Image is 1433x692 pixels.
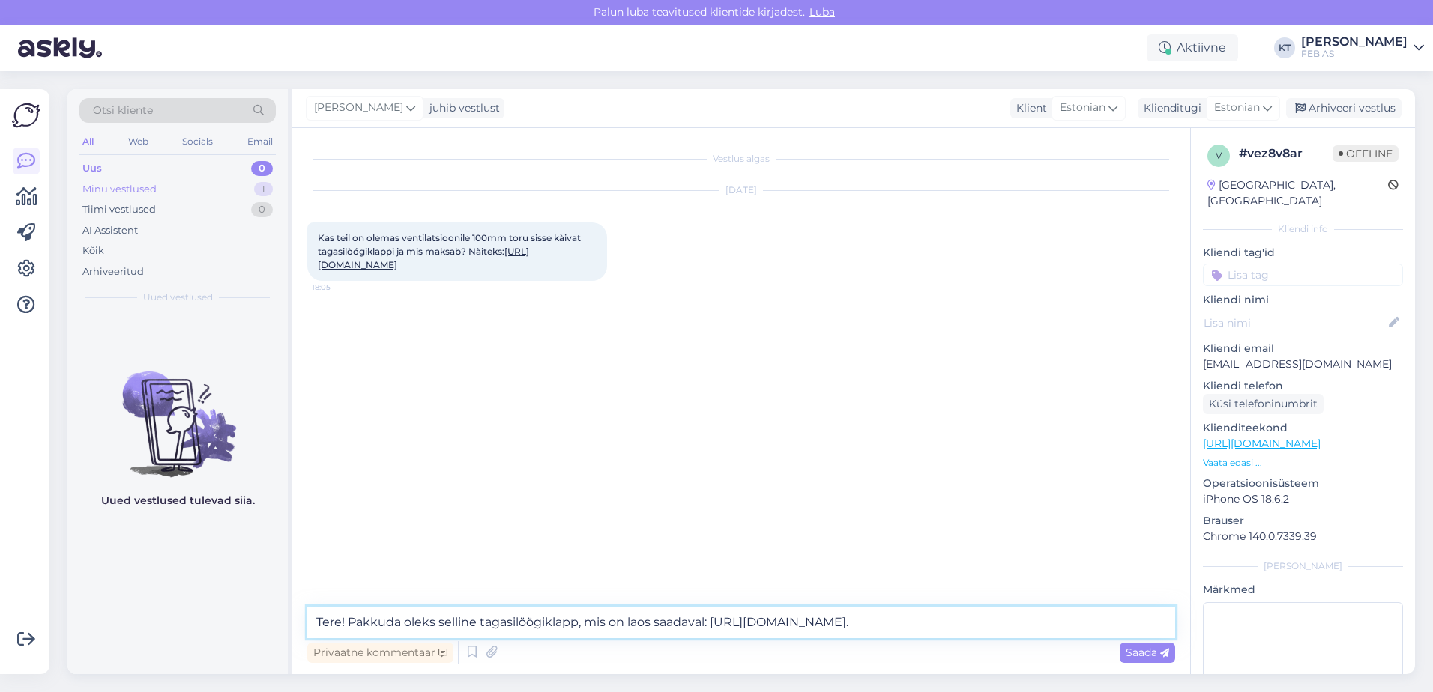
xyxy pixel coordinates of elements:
span: 18:05 [312,282,368,293]
span: Saada [1126,646,1169,659]
div: Email [244,132,276,151]
div: Klient [1010,100,1047,116]
span: v [1216,150,1222,161]
div: Minu vestlused [82,182,157,197]
div: Kliendi info [1203,222,1403,236]
div: Küsi telefoninumbrit [1203,394,1324,414]
p: Kliendi nimi [1203,292,1403,308]
p: Märkmed [1203,582,1403,598]
div: Web [125,132,151,151]
p: Kliendi email [1203,341,1403,356]
p: Chrome 140.0.7339.39 [1203,529,1403,544]
div: Kõik [82,243,104,258]
img: No chats [67,345,288,479]
p: iPhone OS 18.6.2 [1203,491,1403,507]
div: KT [1274,37,1295,58]
div: 0 [251,202,273,217]
p: Vaata edasi ... [1203,456,1403,470]
div: Socials [179,132,216,151]
p: Operatsioonisüsteem [1203,476,1403,491]
textarea: Tere! Pakkuda oleks selline tagasilöögiklapp, mis on laos saadaval: [URL][DOMAIN_NAME]. [307,607,1175,638]
div: 0 [251,161,273,176]
div: Privaatne kommentaar [307,643,453,663]
div: [PERSON_NAME] [1301,36,1408,48]
p: Kliendi telefon [1203,378,1403,394]
div: juhib vestlust [423,100,500,116]
input: Lisa tag [1203,264,1403,286]
div: [PERSON_NAME] [1203,559,1403,573]
div: Vestlus algas [307,152,1175,166]
p: Uued vestlused tulevad siia. [101,493,255,509]
a: [URL][DOMAIN_NAME] [1203,437,1321,450]
div: Arhiveeritud [82,264,144,279]
span: Offline [1333,145,1399,162]
img: Askly Logo [12,101,40,130]
div: Tiimi vestlused [82,202,156,217]
span: Estonian [1060,100,1105,116]
span: Kas teil on olemas ventilatsioonile 100mm toru sisse kàivat tagasilòógiklappi ja mis maksab? Nàit... [318,232,583,270]
div: [GEOGRAPHIC_DATA], [GEOGRAPHIC_DATA] [1207,177,1388,209]
a: [PERSON_NAME]FEB AS [1301,36,1424,60]
div: 1 [254,182,273,197]
p: Brauser [1203,513,1403,529]
div: Arhiveeri vestlus [1286,98,1402,118]
div: Aktiivne [1147,34,1238,61]
span: Luba [805,5,839,19]
div: AI Assistent [82,223,138,238]
p: Klienditeekond [1203,420,1403,436]
div: Klienditugi [1138,100,1201,116]
div: [DATE] [307,183,1175,197]
span: Estonian [1214,100,1260,116]
p: Kliendi tag'id [1203,245,1403,261]
div: FEB AS [1301,48,1408,60]
span: [PERSON_NAME] [314,100,403,116]
input: Lisa nimi [1204,315,1386,331]
span: Otsi kliente [93,103,153,118]
div: Uus [82,161,102,176]
span: Uued vestlused [143,291,213,304]
div: # vez8v8ar [1239,145,1333,163]
p: [EMAIL_ADDRESS][DOMAIN_NAME] [1203,356,1403,372]
div: All [79,132,97,151]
